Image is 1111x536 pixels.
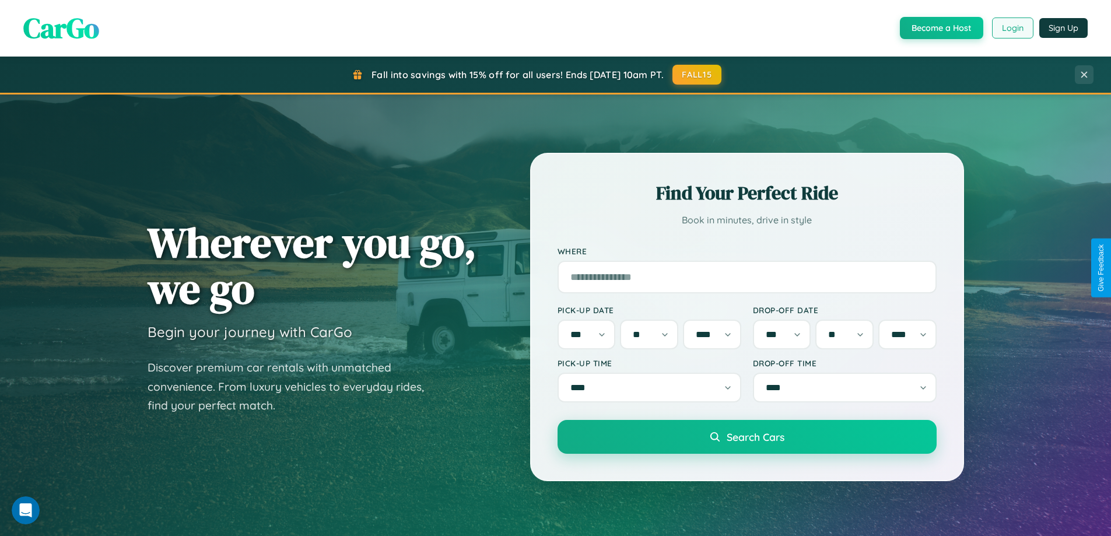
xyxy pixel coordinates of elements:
h3: Begin your journey with CarGo [148,323,352,341]
p: Discover premium car rentals with unmatched convenience. From luxury vehicles to everyday rides, ... [148,358,439,415]
h1: Wherever you go, we go [148,219,476,311]
span: CarGo [23,9,99,47]
label: Pick-up Date [558,305,741,315]
button: Become a Host [900,17,983,39]
div: Give Feedback [1097,244,1105,292]
p: Book in minutes, drive in style [558,212,937,229]
button: Sign Up [1039,18,1088,38]
h2: Find Your Perfect Ride [558,180,937,206]
iframe: Intercom live chat [12,496,40,524]
button: FALL15 [672,65,721,85]
button: Login [992,17,1033,38]
label: Drop-off Date [753,305,937,315]
span: Search Cars [727,430,784,443]
span: Fall into savings with 15% off for all users! Ends [DATE] 10am PT. [371,69,664,80]
label: Where [558,246,937,256]
button: Search Cars [558,420,937,454]
label: Drop-off Time [753,358,937,368]
label: Pick-up Time [558,358,741,368]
